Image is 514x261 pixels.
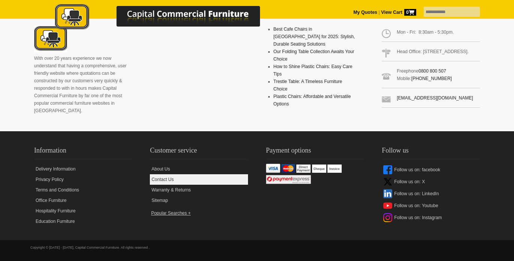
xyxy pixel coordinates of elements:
img: youtube-icon [383,201,392,210]
a: Follow us on: X [382,176,480,188]
a: Terms and Conditions [34,185,132,195]
a: [EMAIL_ADDRESS][DOMAIN_NAME] [397,95,473,101]
a: How to Shine Plastic Chairs: Easy Care Tips [273,64,353,77]
a: View Cart0 [380,10,416,15]
img: VISA [266,164,280,173]
a: Privacy Policy [34,174,132,185]
h2: Payment options [266,145,364,159]
strong: View Cart [381,10,416,15]
h2: Customer service [150,145,248,159]
a: Contact Us [150,174,248,185]
a: Our Folding Table Collection Awaits Your Choice [273,49,354,62]
span: Head Office: [STREET_ADDRESS]. [382,45,480,61]
img: Windcave / Payment Express [266,175,311,184]
a: My Quotes [353,10,377,15]
span: Freephone Mobile: [382,64,480,88]
a: Capital Commercial Furniture Logo [34,4,296,33]
a: Follow us on: Instagram [382,212,480,224]
a: Best Cafe Chairs in [GEOGRAPHIC_DATA] for 2025: Stylish, Durable Seating Solutions [273,27,355,47]
a: Follow us on: Youtube [382,200,480,212]
a: Plastic Chairs: Affordable and Versatile Options [273,94,351,107]
img: x-icon [383,177,392,186]
img: Invoice [327,165,342,172]
a: About Us [150,164,248,174]
a: Delivery Information [34,164,132,174]
a: Trestle Table: A Timeless Furniture Choice [273,79,342,92]
img: Capital Commercial Furniture Logo [34,4,296,31]
span: Copyright © [DATE] - [DATE], Capital Commercial Furniture. All rights reserved . [30,246,149,249]
img: facebook-icon [383,165,392,174]
a: Hospitality Furniture [34,206,132,216]
a: Education Furniture [34,216,132,227]
span: 0 [404,9,416,16]
img: linkedin-icon [383,189,392,198]
a: Follow us on: LinkedIn [382,188,480,200]
img: Mastercard [281,164,295,173]
a: Office Furniture [34,195,132,206]
img: Cheque [312,165,326,172]
a: Warranty & Returns [150,185,248,195]
img: About CCFNZ Logo [34,25,67,52]
h2: Follow us [382,145,480,159]
a: Sitemap [150,195,248,206]
a: [PHONE_NUMBER] [411,76,452,81]
img: instagram-icon [383,213,392,222]
img: Direct Payment [296,165,311,172]
iframe: fb:page Facebook Social Plugin [150,25,247,108]
h2: Information [34,145,132,159]
a: Follow us on: facebook [382,164,480,176]
a: 0800 800 507 [418,68,446,74]
p: With over 20 years experience we now understand that having a comprehensive, user friendly websit... [34,55,132,114]
span: Mon - Fri: 8:30am - 5:30pm. [382,25,480,42]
